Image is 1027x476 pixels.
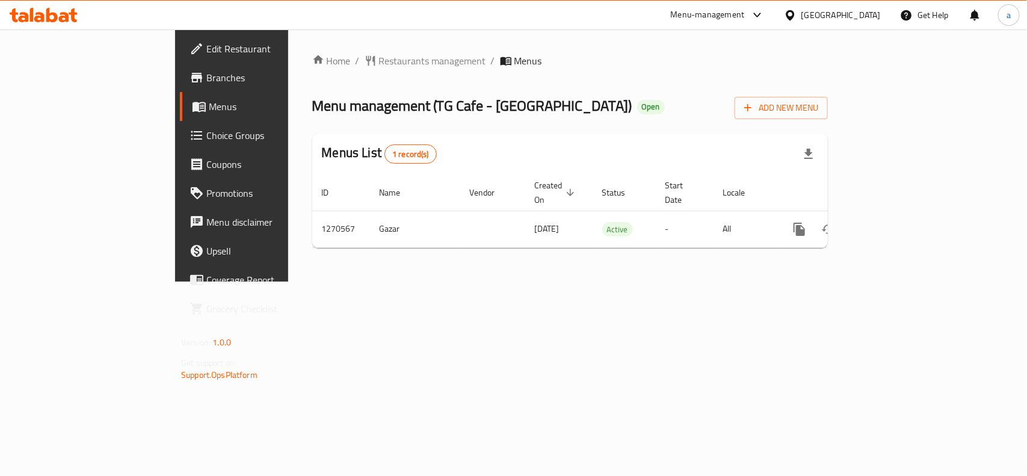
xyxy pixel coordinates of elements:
a: Branches [180,63,347,92]
button: more [785,215,814,244]
span: Edit Restaurant [206,42,337,56]
a: Upsell [180,236,347,265]
a: Grocery Checklist [180,294,347,323]
span: Version: [181,335,211,350]
div: Open [637,100,665,114]
button: Change Status [814,215,843,244]
li: / [491,54,495,68]
td: - [656,211,714,247]
span: Get support on: [181,355,236,371]
div: Export file [794,140,823,168]
span: Menu management ( TG Cafe - [GEOGRAPHIC_DATA] ) [312,92,632,119]
a: Menus [180,92,347,121]
span: Coverage Report [206,273,337,287]
span: [DATE] [535,221,560,236]
h2: Menus List [322,144,437,164]
a: Menu disclaimer [180,208,347,236]
span: Branches [206,70,337,85]
a: Promotions [180,179,347,208]
span: Add New Menu [744,100,818,116]
a: Coverage Report [180,265,347,294]
th: Actions [776,175,910,211]
span: Upsell [206,244,337,258]
span: Grocery Checklist [206,301,337,316]
span: Start Date [665,178,699,207]
nav: breadcrumb [312,54,828,68]
table: enhanced table [312,175,910,248]
span: Open [637,102,665,112]
span: Promotions [206,186,337,200]
span: Locale [723,185,761,200]
span: Coupons [206,157,337,172]
div: [GEOGRAPHIC_DATA] [801,8,881,22]
a: Support.OpsPlatform [181,367,258,383]
a: Restaurants management [365,54,486,68]
span: Menus [209,99,337,114]
span: Restaurants management [379,54,486,68]
li: / [356,54,360,68]
span: Status [602,185,641,200]
button: Add New Menu [735,97,828,119]
span: Vendor [470,185,511,200]
span: 1 record(s) [385,149,436,160]
span: 1.0.0 [212,335,231,350]
span: Menus [514,54,542,68]
a: Choice Groups [180,121,347,150]
span: a [1007,8,1011,22]
span: Choice Groups [206,128,337,143]
span: Menu disclaimer [206,215,337,229]
td: Gazar [370,211,460,247]
td: All [714,211,776,247]
div: Menu-management [671,8,745,22]
span: Created On [535,178,578,207]
a: Edit Restaurant [180,34,347,63]
div: Total records count [384,144,437,164]
span: Name [380,185,416,200]
span: ID [322,185,345,200]
span: Active [602,223,633,236]
a: Coupons [180,150,347,179]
